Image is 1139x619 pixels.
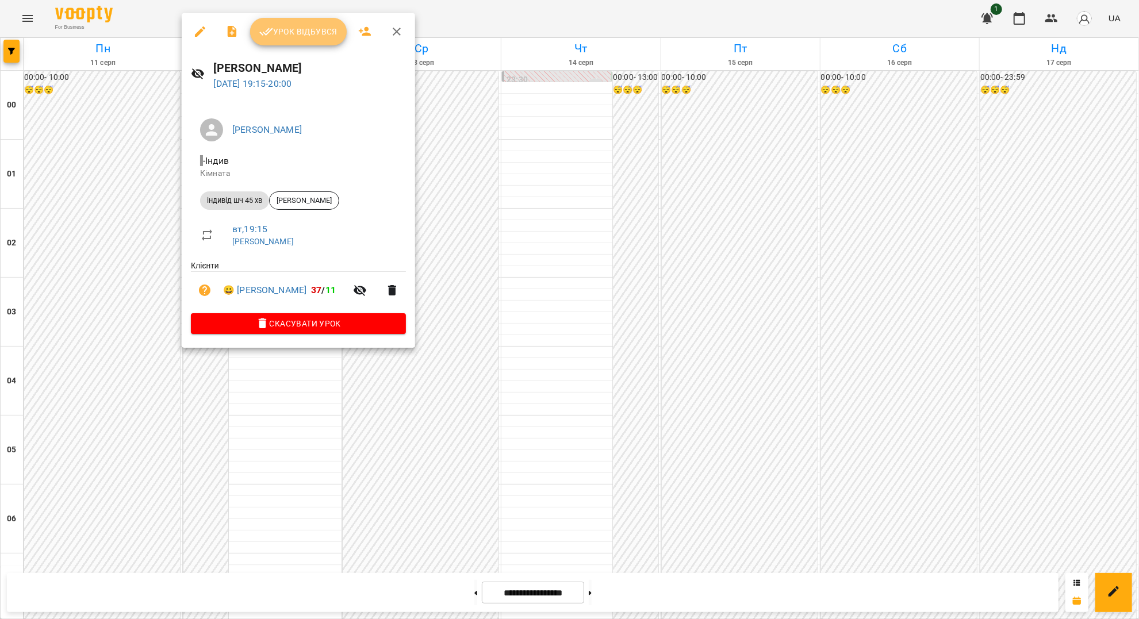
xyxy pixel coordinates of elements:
[191,260,406,313] ul: Клієнти
[250,18,347,45] button: Урок відбувся
[311,284,336,295] b: /
[232,237,294,246] a: [PERSON_NAME]
[232,124,302,135] a: [PERSON_NAME]
[200,317,397,330] span: Скасувати Урок
[223,283,306,297] a: 😀 [PERSON_NAME]
[191,276,218,304] button: Візит ще не сплачено. Додати оплату?
[270,195,339,206] span: [PERSON_NAME]
[311,284,321,295] span: 37
[232,224,267,234] a: вт , 19:15
[200,195,269,206] span: індивід шч 45 хв
[325,284,336,295] span: 11
[200,155,231,166] span: - Індив
[214,59,406,77] h6: [PERSON_NAME]
[214,78,292,89] a: [DATE] 19:15-20:00
[191,313,406,334] button: Скасувати Урок
[259,25,338,39] span: Урок відбувся
[200,168,397,179] p: Кімната
[269,191,339,210] div: [PERSON_NAME]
